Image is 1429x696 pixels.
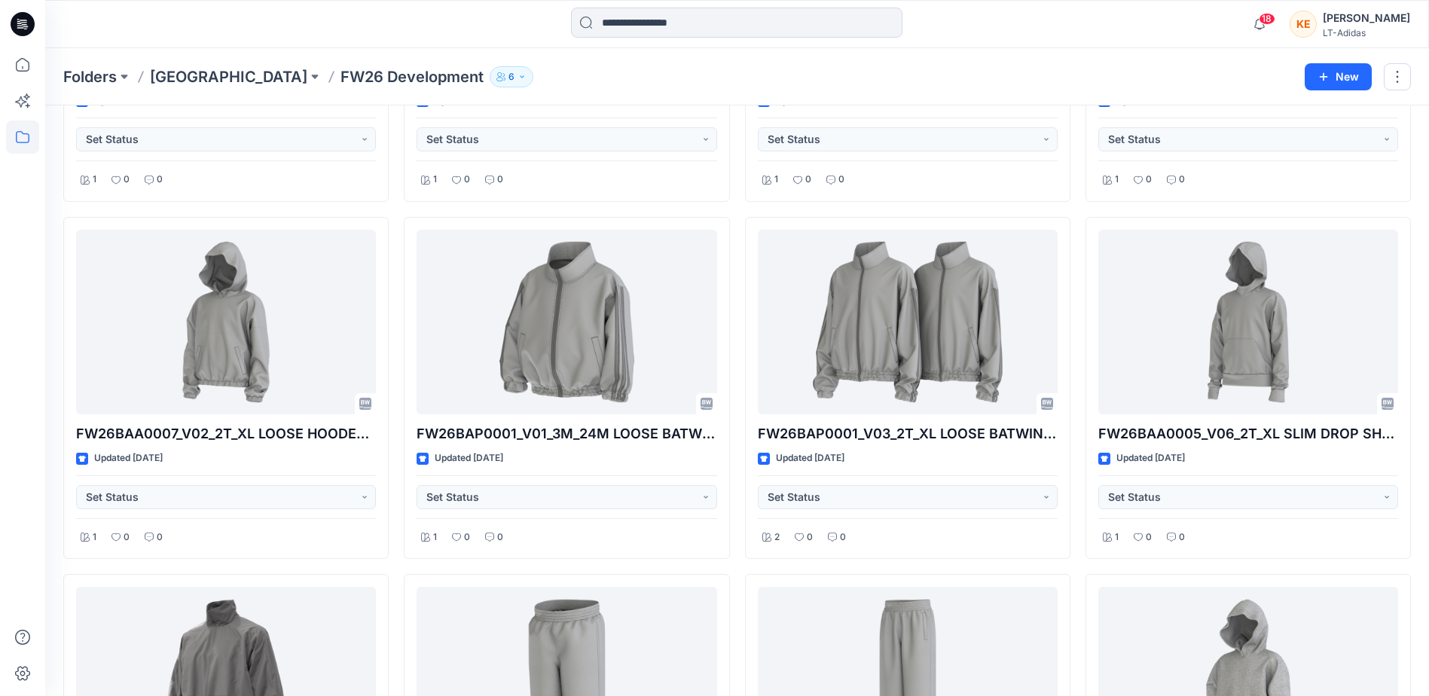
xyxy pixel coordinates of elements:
[63,66,117,87] a: Folders
[1323,27,1410,38] div: LT-Adidas
[1115,530,1119,545] p: 1
[464,172,470,188] p: 0
[774,530,780,545] p: 2
[157,530,163,545] p: 0
[124,530,130,545] p: 0
[805,172,811,188] p: 0
[1115,172,1119,188] p: 1
[433,172,437,188] p: 1
[1290,11,1317,38] div: KE
[1098,423,1398,444] p: FW26BAA0005_V06_2T_XL SLIM DROP SHOULDER HOODIE NOT APPVD
[417,230,716,414] a: FW26BAP0001_V01_3M_24M LOOSE BATWING MOCK NECK JKT NOT APPVD
[124,172,130,188] p: 0
[1098,230,1398,414] a: FW26BAA0005_V06_2T_XL SLIM DROP SHOULDER HOODIE NOT APPVD
[157,172,163,188] p: 0
[840,530,846,545] p: 0
[490,66,533,87] button: 6
[94,450,163,466] p: Updated [DATE]
[838,172,844,188] p: 0
[776,450,844,466] p: Updated [DATE]
[76,423,376,444] p: FW26BAA0007_V02_2T_XL LOOSE HOODED PO EL CUFF NOT APPVD
[774,172,778,188] p: 1
[1146,530,1152,545] p: 0
[1179,172,1185,188] p: 0
[1323,9,1410,27] div: [PERSON_NAME]
[433,530,437,545] p: 1
[1305,63,1372,90] button: New
[340,66,484,87] p: FW26 Development
[93,530,96,545] p: 1
[1146,172,1152,188] p: 0
[758,423,1058,444] p: FW26BAP0001_V03_2T_XL LOOSE BATWING MOCK NECK JKT NOT APPVD
[1259,13,1275,25] span: 18
[76,230,376,414] a: FW26BAA0007_V02_2T_XL LOOSE HOODED PO EL CUFF NOT APPVD
[93,172,96,188] p: 1
[435,450,503,466] p: Updated [DATE]
[758,230,1058,414] a: FW26BAP0001_V03_2T_XL LOOSE BATWING MOCK NECK JKT NOT APPVD
[1116,450,1185,466] p: Updated [DATE]
[497,172,503,188] p: 0
[807,530,813,545] p: 0
[417,423,716,444] p: FW26BAP0001_V01_3M_24M LOOSE BATWING MOCK NECK JKT NOT APPVD
[508,69,515,85] p: 6
[497,530,503,545] p: 0
[464,530,470,545] p: 0
[1179,530,1185,545] p: 0
[150,66,307,87] a: [GEOGRAPHIC_DATA]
